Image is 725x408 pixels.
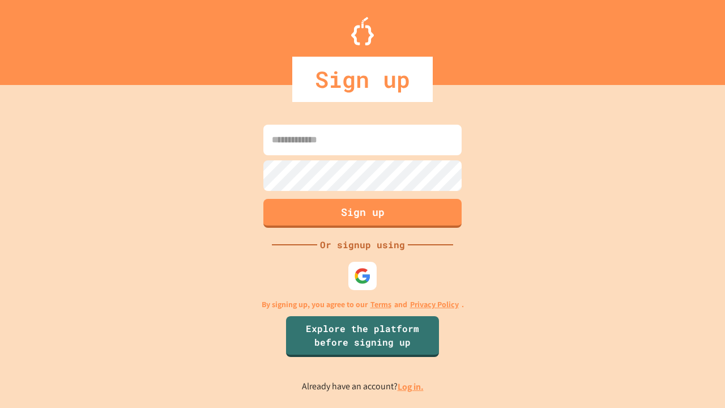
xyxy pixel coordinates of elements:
[286,316,439,357] a: Explore the platform before signing up
[302,380,424,394] p: Already have an account?
[317,238,408,252] div: Or signup using
[410,299,459,311] a: Privacy Policy
[398,381,424,393] a: Log in.
[263,199,462,228] button: Sign up
[354,267,371,284] img: google-icon.svg
[351,17,374,45] img: Logo.svg
[262,299,464,311] p: By signing up, you agree to our and .
[292,57,433,102] div: Sign up
[370,299,391,311] a: Terms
